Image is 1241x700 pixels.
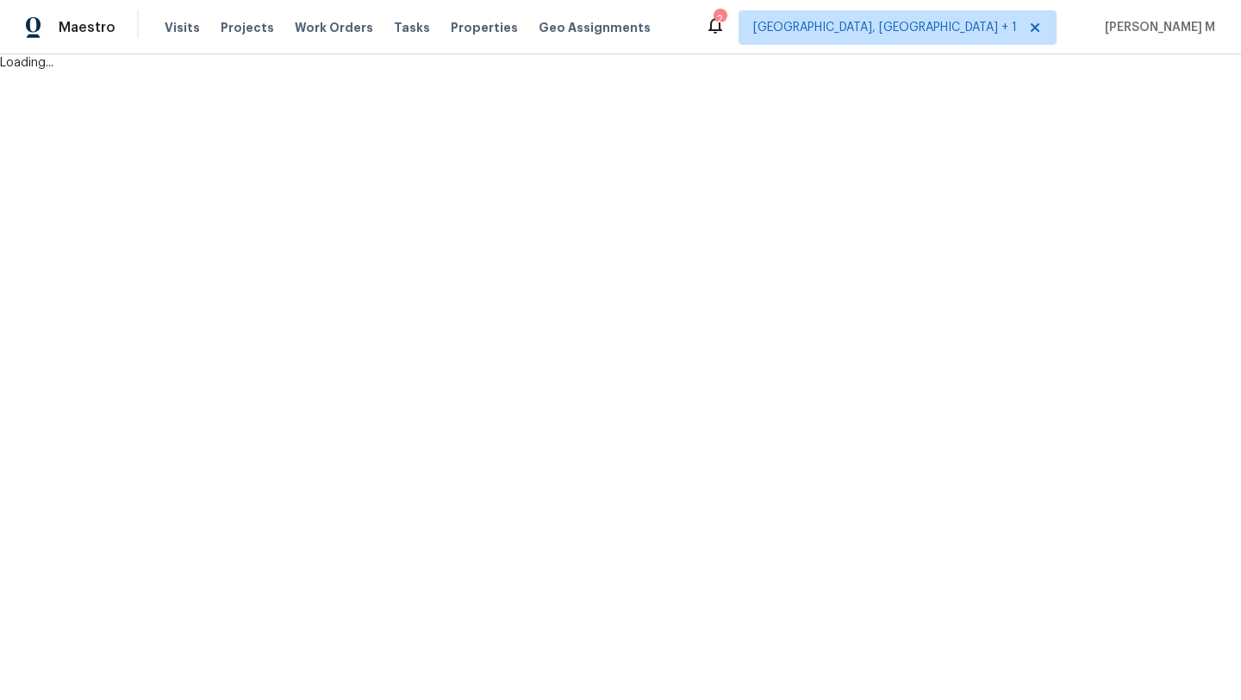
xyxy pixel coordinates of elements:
[59,19,115,36] span: Maestro
[539,19,651,36] span: Geo Assignments
[1098,19,1215,36] span: [PERSON_NAME] M
[451,19,518,36] span: Properties
[295,19,373,36] span: Work Orders
[221,19,274,36] span: Projects
[753,19,1017,36] span: [GEOGRAPHIC_DATA], [GEOGRAPHIC_DATA] + 1
[394,22,430,34] span: Tasks
[165,19,200,36] span: Visits
[714,10,726,28] div: 2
